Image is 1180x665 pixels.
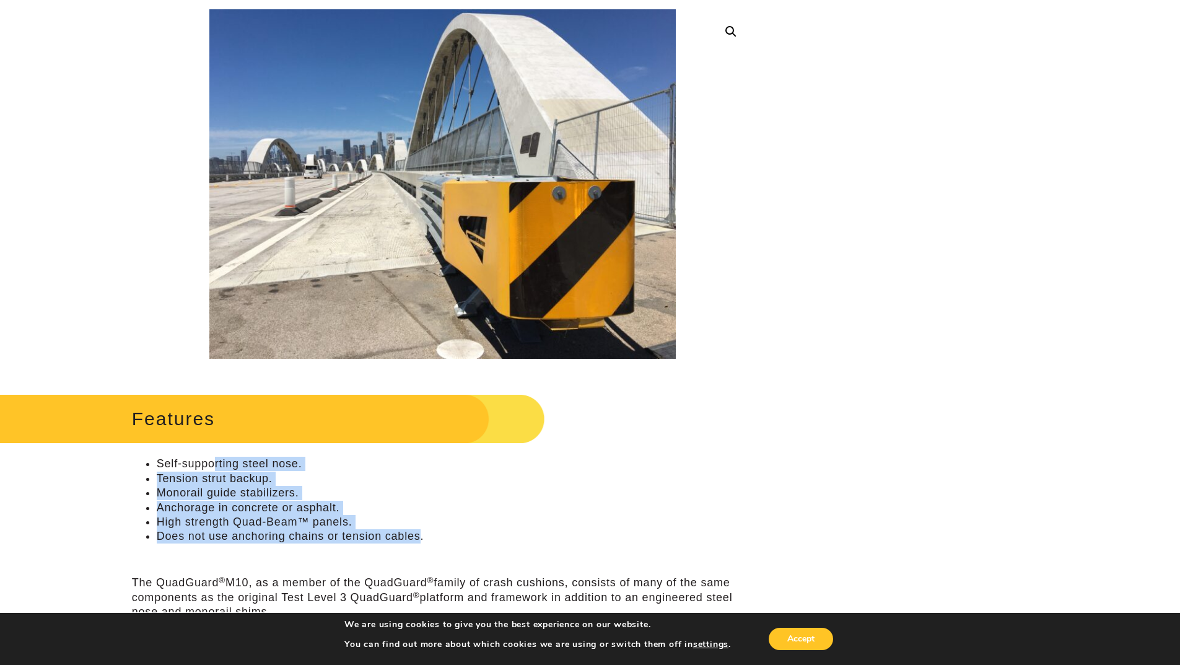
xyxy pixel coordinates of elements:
li: High strength Quad-Beam™ panels. [157,515,753,529]
p: The QuadGuard M10, as a member of the QuadGuard family of crash cushions, consists of many of the... [132,576,753,619]
button: settings [693,639,728,650]
button: Accept [769,628,833,650]
sup: ® [219,576,225,585]
sup: ® [427,576,434,585]
li: Tension strut backup. [157,472,753,486]
li: Does not use anchoring chains or tension cables. [157,529,753,544]
p: You can find out more about which cookies we are using or switch them off in . [344,639,731,650]
sup: ® [413,591,420,600]
li: Self-supporting steel nose. [157,457,753,471]
li: Monorail guide stabilizers. [157,486,753,500]
li: Anchorage in concrete or asphalt. [157,501,753,515]
p: We are using cookies to give you the best experience on our website. [344,619,731,630]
